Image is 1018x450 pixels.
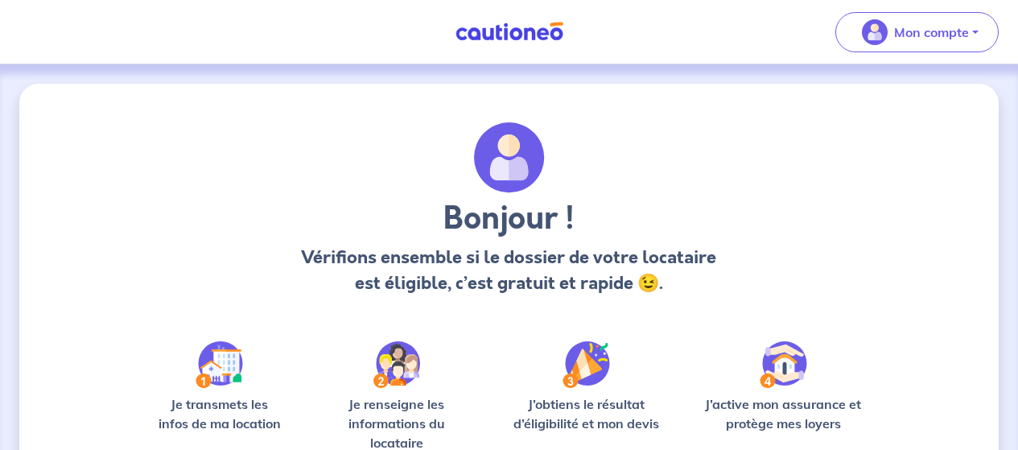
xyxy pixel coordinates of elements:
[196,341,243,388] img: /static/90a569abe86eec82015bcaae536bd8e6/Step-1.svg
[299,245,719,296] p: Vérifions ensemble si le dossier de votre locataire est éligible, c’est gratuit et rapide 😉.
[474,122,545,193] img: archivate
[449,22,570,42] img: Cautioneo
[760,341,807,388] img: /static/bfff1cf634d835d9112899e6a3df1a5d/Step-4.svg
[502,394,670,433] p: J’obtiens le résultat d’éligibilité et mon devis
[373,341,420,388] img: /static/c0a346edaed446bb123850d2d04ad552/Step-2.svg
[299,200,719,238] h3: Bonjour !
[894,23,969,42] p: Mon compte
[696,394,870,433] p: J’active mon assurance et protège mes loyers
[835,12,999,52] button: illu_account_valid_menu.svgMon compte
[148,394,291,433] p: Je transmets les infos de ma location
[862,19,888,45] img: illu_account_valid_menu.svg
[563,341,610,388] img: /static/f3e743aab9439237c3e2196e4328bba9/Step-3.svg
